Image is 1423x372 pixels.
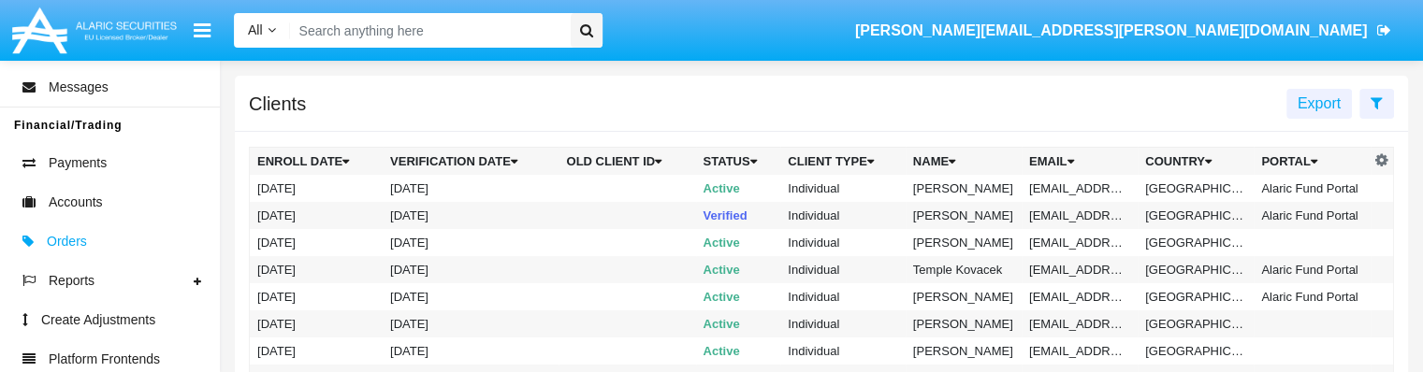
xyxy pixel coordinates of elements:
[696,310,781,337] td: Active
[383,148,559,176] th: Verification date
[1138,175,1254,202] td: [GEOGRAPHIC_DATA]
[906,175,1022,202] td: [PERSON_NAME]
[906,202,1022,229] td: [PERSON_NAME]
[234,21,290,40] a: All
[906,256,1022,283] td: Temple Kovacek
[1286,89,1352,119] button: Export
[906,337,1022,365] td: [PERSON_NAME]
[780,310,906,337] td: Individual
[1138,148,1254,176] th: Country
[250,283,383,310] td: [DATE]
[780,283,906,310] td: Individual
[906,310,1022,337] td: [PERSON_NAME]
[1022,283,1138,310] td: [EMAIL_ADDRESS][DOMAIN_NAME]
[1254,202,1370,229] td: Alaric Fund Portal
[49,78,109,97] span: Messages
[696,202,781,229] td: Verified
[250,310,383,337] td: [DATE]
[249,96,306,111] h5: Clients
[1022,175,1138,202] td: [EMAIL_ADDRESS][DOMAIN_NAME]
[9,3,180,58] img: Logo image
[1022,202,1138,229] td: [EMAIL_ADDRESS][DOMAIN_NAME]
[49,271,94,291] span: Reports
[49,350,160,369] span: Platform Frontends
[696,229,781,256] td: Active
[250,256,383,283] td: [DATE]
[250,202,383,229] td: [DATE]
[696,148,781,176] th: Status
[780,175,906,202] td: Individual
[696,175,781,202] td: Active
[41,310,155,330] span: Create Adjustments
[855,22,1368,38] span: [PERSON_NAME][EMAIL_ADDRESS][PERSON_NAME][DOMAIN_NAME]
[1254,148,1370,176] th: Portal
[780,229,906,256] td: Individual
[780,337,906,365] td: Individual
[1138,337,1254,365] td: [GEOGRAPHIC_DATA]
[1022,148,1138,176] th: Email
[1138,202,1254,229] td: [GEOGRAPHIC_DATA]
[696,283,781,310] td: Active
[780,256,906,283] td: Individual
[250,175,383,202] td: [DATE]
[1022,337,1138,365] td: [EMAIL_ADDRESS][DOMAIN_NAME]
[1138,256,1254,283] td: [GEOGRAPHIC_DATA]
[1022,229,1138,256] td: [EMAIL_ADDRESS][DOMAIN_NAME]
[1298,95,1341,111] span: Export
[906,229,1022,256] td: [PERSON_NAME]
[696,256,781,283] td: Active
[383,283,559,310] td: [DATE]
[383,337,559,365] td: [DATE]
[1254,175,1370,202] td: Alaric Fund Portal
[47,232,87,251] span: Orders
[250,229,383,256] td: [DATE]
[383,310,559,337] td: [DATE]
[1254,256,1370,283] td: Alaric Fund Portal
[1022,310,1138,337] td: [EMAIL_ADDRESS][DOMAIN_NAME]
[1254,283,1370,310] td: Alaric Fund Portal
[383,229,559,256] td: [DATE]
[696,337,781,365] td: Active
[250,148,383,176] th: Enroll date
[383,256,559,283] td: [DATE]
[1138,310,1254,337] td: [GEOGRAPHIC_DATA]
[846,5,1400,57] a: [PERSON_NAME][EMAIL_ADDRESS][PERSON_NAME][DOMAIN_NAME]
[49,193,103,212] span: Accounts
[248,22,263,37] span: All
[780,202,906,229] td: Individual
[1138,229,1254,256] td: [GEOGRAPHIC_DATA]
[290,13,564,48] input: Search
[1022,256,1138,283] td: [EMAIL_ADDRESS][DOMAIN_NAME]
[906,283,1022,310] td: [PERSON_NAME]
[1138,283,1254,310] td: [GEOGRAPHIC_DATA]
[906,148,1022,176] th: Name
[780,148,906,176] th: Client Type
[250,337,383,365] td: [DATE]
[559,148,695,176] th: Old Client Id
[383,202,559,229] td: [DATE]
[383,175,559,202] td: [DATE]
[49,153,107,173] span: Payments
